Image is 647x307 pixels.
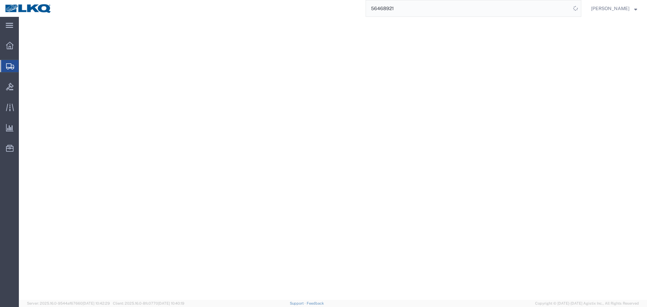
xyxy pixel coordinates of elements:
span: Client: 2025.16.0-8fc0770 [113,301,184,305]
span: Server: 2025.16.0-9544af67660 [27,301,110,305]
button: [PERSON_NAME] [591,4,638,12]
input: Search for shipment number, reference number [366,0,571,17]
iframe: FS Legacy Container [19,17,647,300]
span: [DATE] 10:42:29 [83,301,110,305]
a: Support [290,301,307,305]
span: [DATE] 10:40:19 [158,301,184,305]
span: Copyright © [DATE]-[DATE] Agistix Inc., All Rights Reserved [535,301,639,306]
span: Rajasheker Reddy [591,5,629,12]
img: logo [5,3,52,13]
a: Feedback [307,301,324,305]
